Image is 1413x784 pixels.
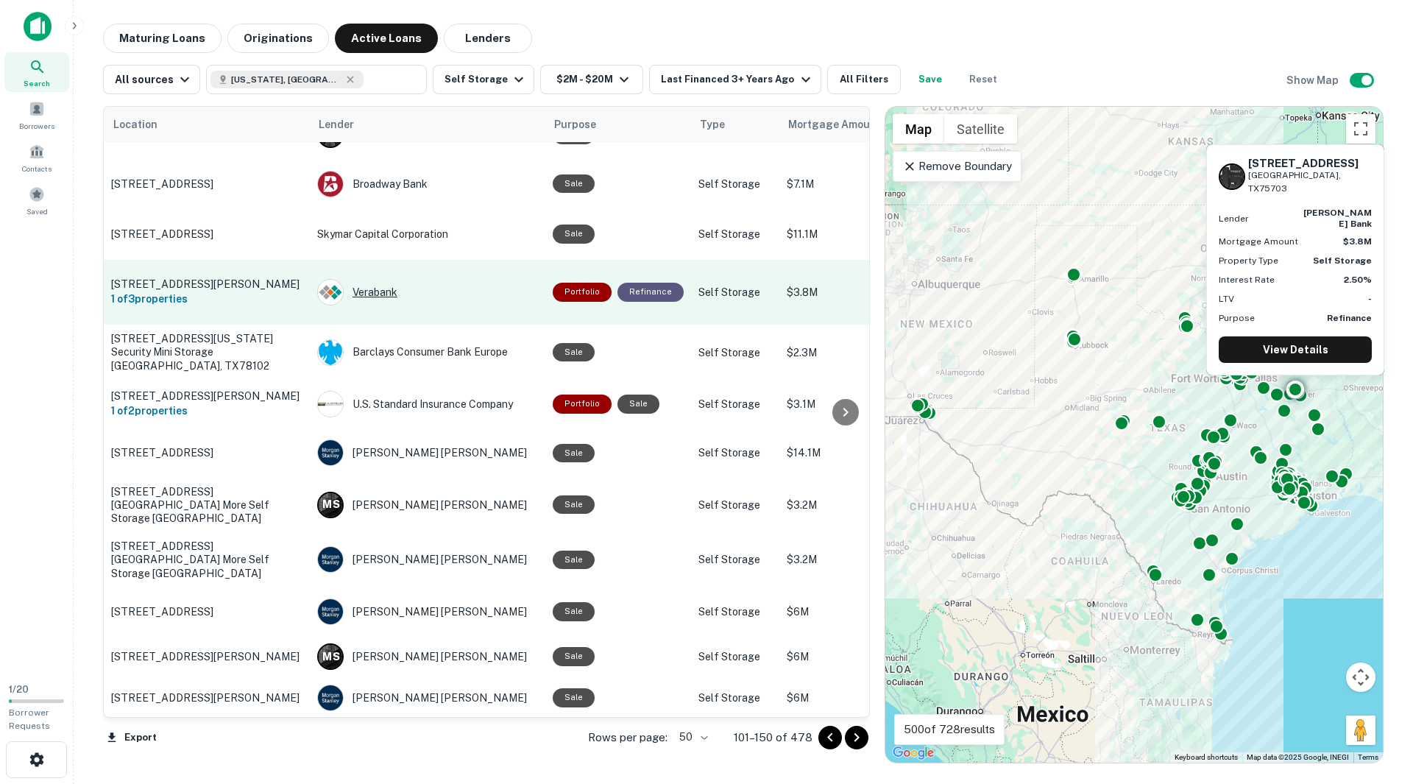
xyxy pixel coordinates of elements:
[1247,753,1349,761] span: Map data ©2025 Google, INEGI
[19,120,54,132] span: Borrowers
[317,546,538,573] div: [PERSON_NAME] [PERSON_NAME]
[318,280,343,305] img: picture
[1219,336,1372,363] a: View Details
[617,395,659,413] div: Sale
[310,107,545,142] th: Lender
[787,604,934,620] p: $6M
[553,395,612,413] div: This is a portfolio loan with 2 properties
[889,744,938,763] a: Open this area in Google Maps (opens a new window)
[4,138,69,177] div: Contacts
[111,485,302,526] p: [STREET_ADDRESS][GEOGRAPHIC_DATA] more self storage [GEOGRAPHIC_DATA]
[698,284,772,300] p: Self Storage
[1358,753,1378,761] a: Terms
[698,690,772,706] p: Self Storage
[1286,72,1341,88] h6: Show Map
[553,602,595,621] div: Sale
[231,73,341,86] span: [US_STATE], [GEOGRAPHIC_DATA]
[787,176,934,192] p: $7.1M
[22,163,52,174] span: Contacts
[318,547,343,572] img: picture
[698,226,772,242] p: Self Storage
[318,340,343,365] img: picture
[698,176,772,192] p: Self Storage
[698,551,772,568] p: Self Storage
[1346,716,1375,745] button: Drag Pegman onto the map to open Street View
[318,172,343,197] img: picture
[1219,311,1255,325] p: Purpose
[553,283,612,301] div: This is a portfolio loan with 3 properties
[787,396,934,412] p: $3.1M
[103,24,222,53] button: Maturing Loans
[1175,752,1238,763] button: Keyboard shortcuts
[734,729,812,746] p: 101–150 of 478
[787,690,934,706] p: $6M
[317,171,538,197] div: Broadway Bank
[9,684,29,695] span: 1 / 20
[318,685,343,710] img: picture
[111,227,302,241] p: [STREET_ADDRESS]
[322,497,339,512] p: M S
[698,345,772,361] p: Self Storage
[24,77,50,89] span: Search
[787,551,934,568] p: $3.2M
[113,116,177,133] span: Location
[698,649,772,665] p: Self Storage
[1219,292,1234,306] p: LTV
[433,65,534,94] button: Self Storage
[4,52,69,92] a: Search
[1339,619,1413,690] iframe: Chat Widget
[317,492,538,518] div: [PERSON_NAME] [PERSON_NAME]
[318,392,343,417] img: picture
[885,107,1383,763] div: 0 0
[649,65,821,94] button: Last Financed 3+ Years Ago
[335,24,438,53] button: Active Loans
[698,445,772,461] p: Self Storage
[588,729,667,746] p: Rows per page:
[9,707,50,731] span: Borrower Requests
[960,65,1007,94] button: Reset
[111,605,302,618] p: [STREET_ADDRESS]
[661,71,814,88] div: Last Financed 3+ Years Ago
[227,24,329,53] button: Originations
[1303,208,1372,228] strong: [PERSON_NAME] bank
[787,284,934,300] p: $3.8M
[4,95,69,135] a: Borrowers
[26,205,48,217] span: Saved
[317,279,538,306] div: Verabank
[1368,294,1372,304] strong: -
[1248,169,1372,197] p: [GEOGRAPHIC_DATA], TX75703
[617,283,684,301] div: This loan purpose was for refinancing
[103,65,200,94] button: All sources
[787,226,934,242] p: $11.1M
[1219,212,1249,225] p: Lender
[111,389,302,403] p: [STREET_ADDRESS][PERSON_NAME]
[4,180,69,220] a: Saved
[907,65,954,94] button: Save your search to get updates of matches that match your search criteria.
[540,65,643,94] button: $2M - $20M
[317,439,538,466] div: [PERSON_NAME] [PERSON_NAME]
[545,107,691,142] th: Purpose
[553,444,595,462] div: Sale
[553,495,595,514] div: Sale
[115,71,194,88] div: All sources
[319,116,354,133] span: Lender
[698,497,772,513] p: Self Storage
[111,291,302,307] h6: 1 of 3 properties
[944,114,1017,144] button: Show satellite imagery
[691,107,779,142] th: Type
[787,345,934,361] p: $2.3M
[111,177,302,191] p: [STREET_ADDRESS]
[317,598,538,625] div: [PERSON_NAME] [PERSON_NAME]
[788,116,900,133] span: Mortgage Amount
[111,691,302,704] p: [STREET_ADDRESS][PERSON_NAME]
[553,551,595,569] div: Sale
[111,332,302,372] p: [STREET_ADDRESS][US_STATE] Security mini storage [GEOGRAPHIC_DATA], TX78102
[553,225,595,243] div: Sale
[1219,235,1298,248] p: Mortgage Amount
[317,391,538,417] div: U.s. Standard Insurance Company
[1219,273,1275,286] p: Interest Rate
[1346,114,1375,144] button: Toggle fullscreen view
